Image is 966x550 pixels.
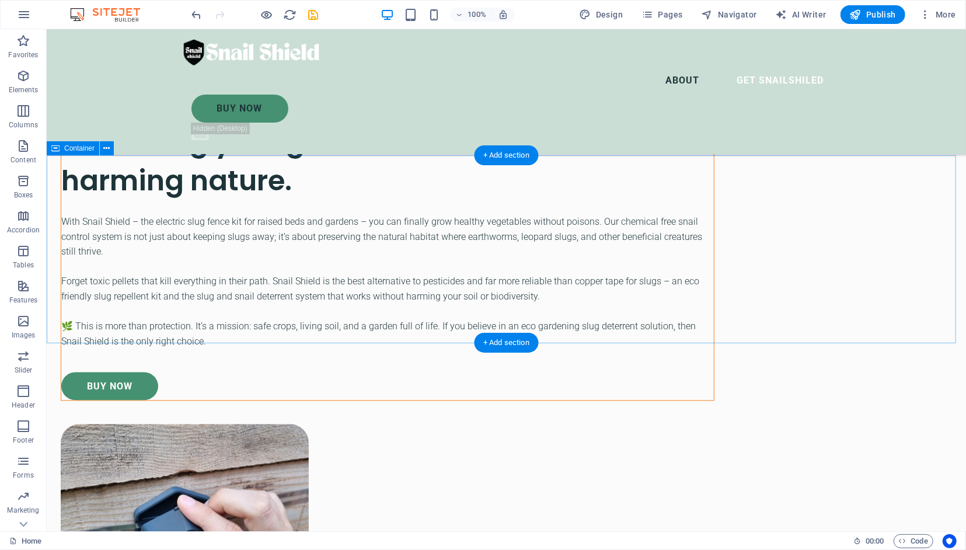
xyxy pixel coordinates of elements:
[702,9,757,20] span: Navigator
[575,5,628,24] div: Design (Ctrl+Alt+Y)
[580,9,623,20] span: Design
[9,534,41,548] a: Click to cancel selection. Double-click to open Pages
[894,534,933,548] button: Code
[260,8,274,22] button: Click here to leave preview mode and continue editing
[9,120,38,130] p: Columns
[190,8,204,22] i: Undo: Change text (Ctrl+Z)
[8,50,38,60] p: Favorites
[307,8,320,22] i: Save (Ctrl+S)
[919,9,956,20] span: More
[866,534,884,548] span: 00 00
[9,295,37,305] p: Features
[637,5,687,24] button: Pages
[776,9,826,20] span: AI Writer
[943,534,957,548] button: Usercentrics
[11,155,36,165] p: Content
[283,8,297,22] button: reload
[7,506,39,515] p: Marketing
[841,5,905,24] button: Publish
[468,8,486,22] h6: 100%
[13,260,34,270] p: Tables
[7,225,40,235] p: Accordion
[697,5,762,24] button: Navigator
[14,190,33,200] p: Boxes
[190,8,204,22] button: undo
[771,5,831,24] button: AI Writer
[853,534,884,548] h6: Session time
[13,436,34,445] p: Footer
[474,145,539,165] div: + Add section
[575,5,628,24] button: Design
[641,9,682,20] span: Pages
[306,8,320,22] button: save
[64,145,95,152] span: Container
[915,5,961,24] button: More
[13,471,34,480] p: Forms
[498,9,508,20] i: On resize automatically adjust zoom level to fit chosen device.
[450,8,491,22] button: 100%
[12,330,36,340] p: Images
[899,534,928,548] span: Code
[474,333,539,353] div: + Add section
[67,8,155,22] img: Editor Logo
[874,537,876,545] span: :
[9,85,39,95] p: Elements
[284,8,297,22] i: Reload page
[850,9,896,20] span: Publish
[15,365,33,375] p: Slider
[12,401,35,410] p: Header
